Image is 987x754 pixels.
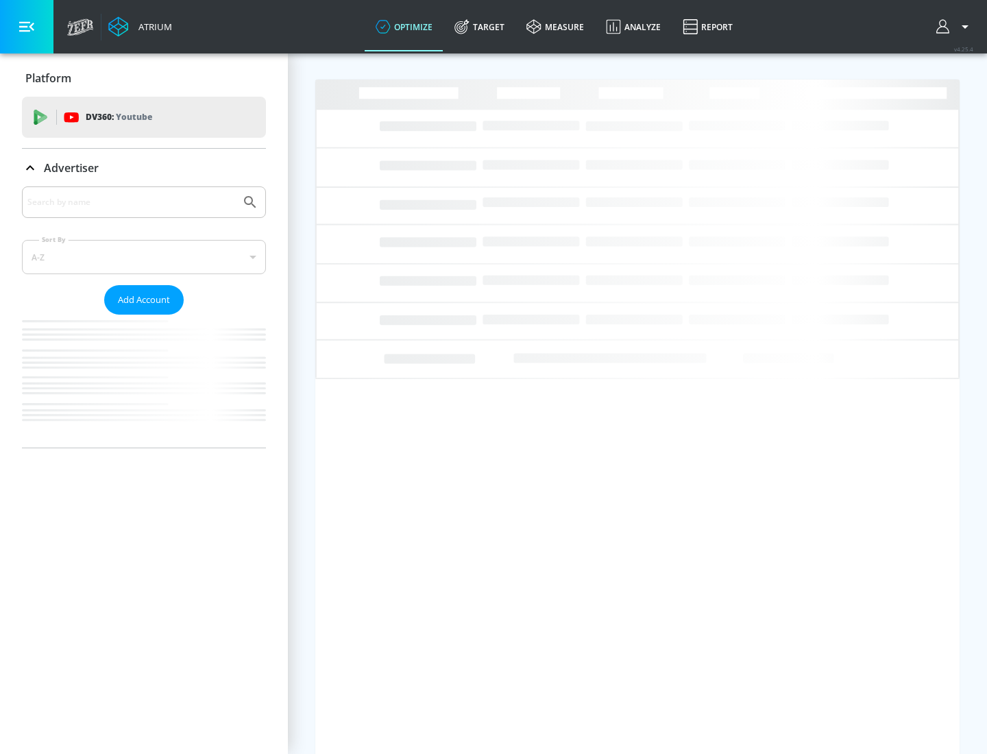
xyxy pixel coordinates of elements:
div: Advertiser [22,149,266,187]
span: Add Account [118,292,170,308]
p: Advertiser [44,160,99,175]
a: Target [443,2,515,51]
a: Report [672,2,744,51]
p: Youtube [116,110,152,124]
span: v 4.25.4 [954,45,973,53]
a: measure [515,2,595,51]
div: DV360: Youtube [22,97,266,138]
input: Search by name [27,193,235,211]
button: Add Account [104,285,184,315]
div: Atrium [133,21,172,33]
div: A-Z [22,240,266,274]
nav: list of Advertiser [22,315,266,448]
div: Platform [22,59,266,97]
a: optimize [365,2,443,51]
a: Analyze [595,2,672,51]
p: Platform [25,71,71,86]
label: Sort By [39,235,69,244]
div: Advertiser [22,186,266,448]
a: Atrium [108,16,172,37]
p: DV360: [86,110,152,125]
